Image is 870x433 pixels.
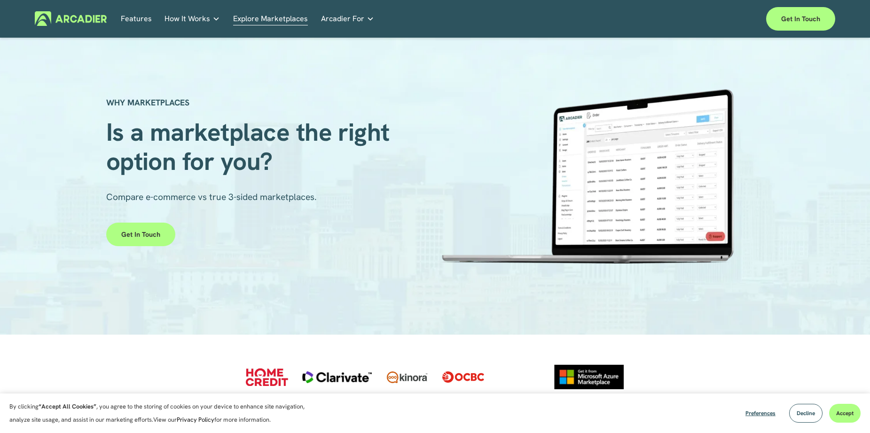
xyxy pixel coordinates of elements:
span: Preferences [745,409,776,417]
p: By clicking , you agree to the storing of cookies on your device to enhance site navigation, anal... [9,400,315,426]
span: Decline [797,409,815,417]
a: Features [121,11,152,26]
a: Get in touch [106,223,175,246]
span: How It Works [165,12,210,25]
img: Arcadier [35,11,107,26]
strong: “Accept All Cookies” [39,402,96,410]
a: folder dropdown [165,11,220,26]
button: Decline [789,404,823,423]
a: folder dropdown [321,11,374,26]
iframe: Chat Widget [823,388,870,433]
a: Get in touch [766,7,835,31]
button: Preferences [738,404,783,423]
strong: WHY MARKETPLACES [106,97,189,108]
a: Explore Marketplaces [233,11,308,26]
span: Is a marketplace the right option for you? [106,116,396,177]
span: Compare e-commerce vs true 3-sided marketplaces. [106,191,317,203]
span: Arcadier For [321,12,364,25]
a: Privacy Policy [177,416,214,424]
